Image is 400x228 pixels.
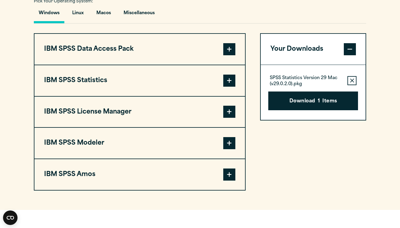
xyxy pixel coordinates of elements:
[270,75,343,87] p: SPSS Statistics Version 29 Mac (v29.0.2.0).pkg
[34,6,64,23] button: Windows
[34,65,245,96] button: IBM SPSS Statistics
[34,159,245,190] button: IBM SPSS Amos
[34,97,245,127] button: IBM SPSS License Manager
[119,6,160,23] button: Miscellaneous
[67,6,89,23] button: Linux
[318,98,320,105] span: 1
[268,92,358,110] button: Download1Items
[34,128,245,159] button: IBM SPSS Modeler
[34,34,245,65] button: IBM SPSS Data Access Pack
[92,6,116,23] button: Macos
[3,210,18,225] button: Open CMP widget
[261,65,366,120] div: Your Downloads
[261,34,366,65] button: Your Downloads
